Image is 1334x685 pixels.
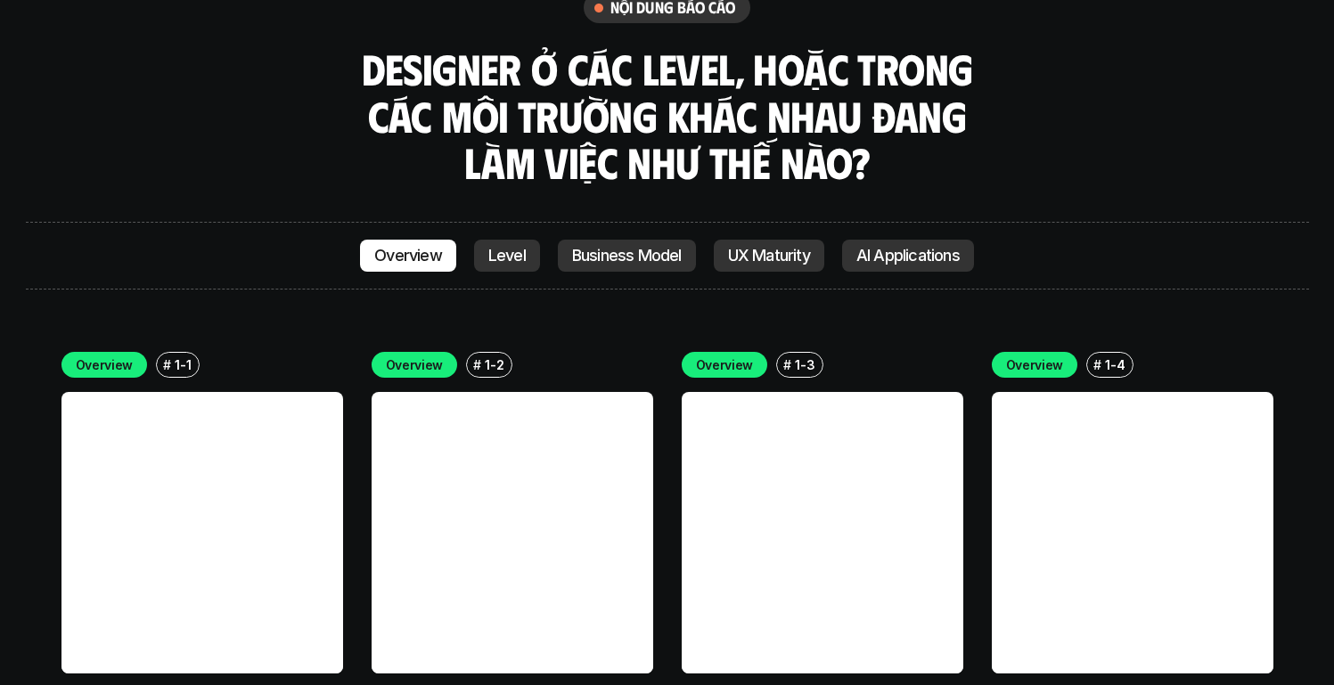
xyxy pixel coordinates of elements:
h6: # [163,358,171,371]
h3: Designer ở các level, hoặc trong các môi trường khác nhau đang làm việc như thế nào? [356,45,979,186]
a: Overview [360,240,456,272]
p: Overview [1006,355,1064,374]
h6: # [1093,358,1101,371]
p: Overview [696,355,754,374]
h6: # [473,358,481,371]
p: UX Maturity [728,247,810,265]
p: 1-4 [1105,355,1125,374]
a: UX Maturity [714,240,824,272]
p: Overview [386,355,444,374]
a: Business Model [558,240,696,272]
p: AI Applications [856,247,960,265]
a: Level [474,240,540,272]
h6: # [783,358,791,371]
p: 1-1 [175,355,191,374]
p: 1-3 [795,355,814,374]
p: Business Model [572,247,682,265]
p: 1-2 [485,355,503,374]
a: AI Applications [842,240,974,272]
p: Overview [374,247,442,265]
p: Level [488,247,526,265]
p: Overview [76,355,134,374]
